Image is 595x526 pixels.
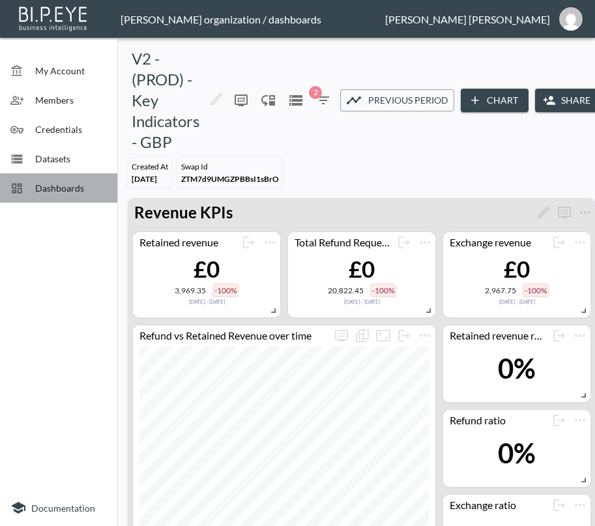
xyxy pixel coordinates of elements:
[498,352,536,385] div: 0%
[239,232,259,253] button: more
[414,232,435,253] span: Chart settings
[331,325,352,346] button: more
[328,255,396,282] div: £0
[132,162,168,171] div: Created At
[570,495,590,516] span: Chart settings
[570,410,590,431] button: more
[485,285,516,295] div: 2,967.75
[181,162,279,171] div: Swap Id
[549,328,570,340] span: Detach chart from the group
[181,174,279,184] span: ZTM7d9UMGZPBBsI1sBrO
[259,232,280,253] span: Chart settings
[559,7,583,31] img: 7151a5340a926b4f92da4ffde41f27b4
[550,3,592,35] button: ana@swap-commerce.com
[443,236,549,248] div: Exchange revenue
[259,232,280,253] button: more
[288,236,394,248] div: Total Refund Requested
[394,232,414,253] button: more
[212,284,239,297] div: -100%
[554,202,575,223] button: more
[554,205,575,217] span: Display settings
[373,325,394,346] button: Fullscreen
[352,325,373,346] div: Show as…
[231,90,252,111] button: more
[133,236,239,248] div: Retained revenue
[533,202,554,223] button: Rename
[570,232,590,253] span: Chart settings
[385,13,550,25] div: [PERSON_NAME] [PERSON_NAME]
[231,90,252,111] span: Display settings
[394,235,414,247] span: Detach chart from the group
[31,503,95,514] span: Documentation
[309,86,322,99] span: 2
[485,255,549,282] div: £0
[549,495,570,516] button: more
[523,284,549,297] div: -100%
[570,495,590,516] button: more
[485,297,549,305] div: Compared to Sep 22, 2024 - Apr 01, 2025
[549,325,570,346] button: more
[239,235,259,247] span: Detach chart from the group
[368,93,448,109] span: Previous period
[132,48,199,153] h5: V2 - (PROD) - Key Indicators - GBP
[414,325,435,346] span: Chart settings
[121,13,385,25] div: [PERSON_NAME] organization / dashboards
[443,329,549,342] div: Retained revenue ratio
[414,232,435,253] button: more
[549,232,570,253] button: more
[414,325,435,346] button: more
[394,325,414,346] button: more
[331,325,352,346] span: Display settings
[570,325,590,346] span: Chart settings
[328,297,396,305] div: Compared to Sep 22, 2024 - Apr 01, 2025
[570,410,590,431] span: Chart settings
[461,89,529,113] button: Chart
[498,437,536,469] div: 0%
[35,152,107,166] span: Datasets
[394,328,414,340] span: Detach chart from the group
[175,285,206,295] div: 3,969.35
[285,90,306,111] button: Datasets
[340,89,454,112] button: Previous period
[134,201,233,224] p: Revenue KPIs
[16,3,91,33] img: bipeye-logo
[35,93,107,107] span: Members
[443,414,549,426] div: Refund ratio
[209,91,224,107] svg: Edit
[35,64,107,78] span: My Account
[132,174,157,184] span: [DATE]
[258,90,279,111] div: Enable/disable chart dragging
[175,255,239,282] div: £0
[549,497,570,510] span: Detach chart from the group
[133,329,331,342] div: Refund vs Retained Revenue over time
[35,123,107,136] span: Credentials
[549,413,570,425] span: Detach chart from the group
[10,500,107,516] a: Documentation
[370,284,396,297] div: -100%
[570,232,590,253] button: more
[328,285,364,295] div: 20,822.45
[549,410,570,431] button: more
[35,181,107,195] span: Dashboards
[175,297,239,305] div: Compared to Sep 22, 2024 - Apr 01, 2025
[549,235,570,247] span: Detach chart from the group
[570,325,590,346] button: more
[313,90,334,111] button: 2
[443,499,549,511] div: Exchange ratio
